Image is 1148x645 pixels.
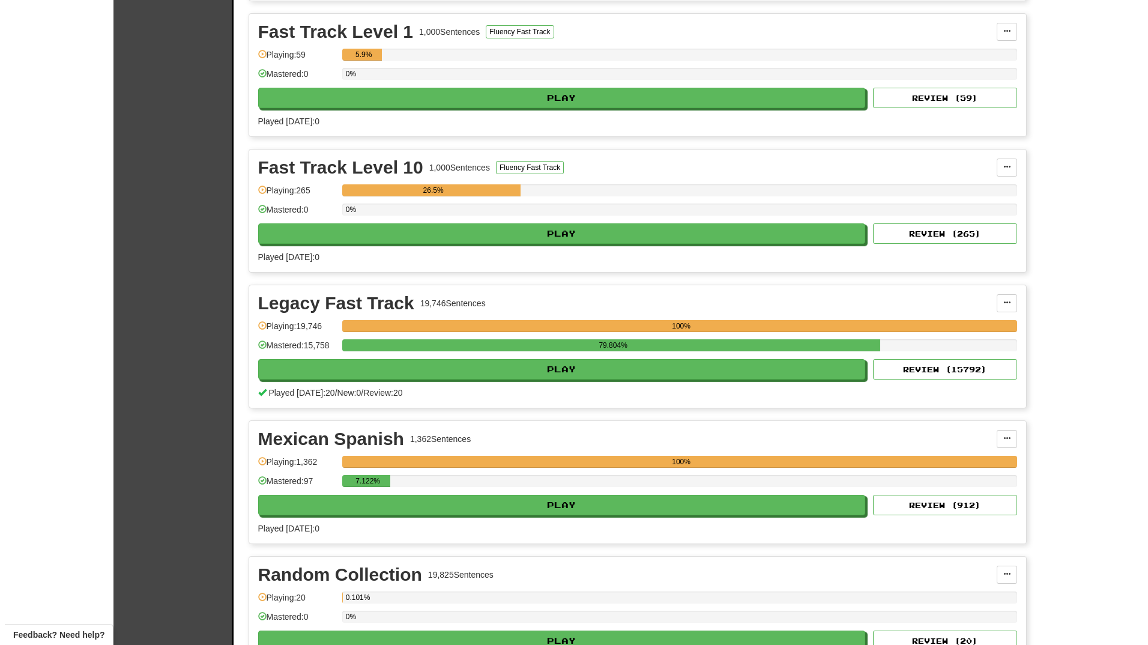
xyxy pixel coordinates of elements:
[333,388,357,398] span: New: 0
[253,611,331,631] div: Mastered: 0
[868,88,1012,108] button: Review (59)
[415,297,481,309] div: 19,746 Sentences
[358,388,397,398] span: Review: 20
[253,294,409,312] div: Legacy Fast Track
[253,592,331,611] div: Playing: 20
[253,495,861,515] button: Play
[253,475,331,495] div: Mastered: 97
[253,88,861,108] button: Play
[341,320,1012,332] div: 100%
[491,161,559,174] button: Fluency Fast Track
[414,26,475,38] div: 1,000 Sentences
[253,159,418,177] div: Fast Track Level 10
[8,629,100,641] span: Open feedback widget
[481,25,549,38] button: Fluency Fast Track
[253,117,315,126] span: Played [DATE]: 0
[253,430,399,448] div: Mexican Spanish
[868,495,1012,515] button: Review (912)
[341,475,385,487] div: 7.122%
[341,456,1012,468] div: 100%
[424,162,485,174] div: 1,000 Sentences
[868,223,1012,244] button: Review (265)
[253,223,861,244] button: Play
[330,388,333,398] span: /
[253,49,331,68] div: Playing: 59
[253,339,331,359] div: Mastered: 15,758
[264,388,330,398] span: Played [DATE]: 20
[253,320,331,340] div: Playing: 19,746
[423,569,489,581] div: 19,825 Sentences
[253,456,331,476] div: Playing: 1,362
[341,184,516,196] div: 26.5%
[253,252,315,262] span: Played [DATE]: 0
[341,339,876,351] div: 79.804%
[253,524,315,533] span: Played [DATE]: 0
[356,388,358,398] span: /
[253,184,331,204] div: Playing: 265
[341,49,377,61] div: 5.9%
[253,204,331,223] div: Mastered: 0
[253,566,417,584] div: Random Collection
[253,359,861,380] button: Play
[405,433,466,445] div: 1,362 Sentences
[868,359,1012,380] button: Review (15792)
[253,68,331,88] div: Mastered: 0
[253,23,409,41] div: Fast Track Level 1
